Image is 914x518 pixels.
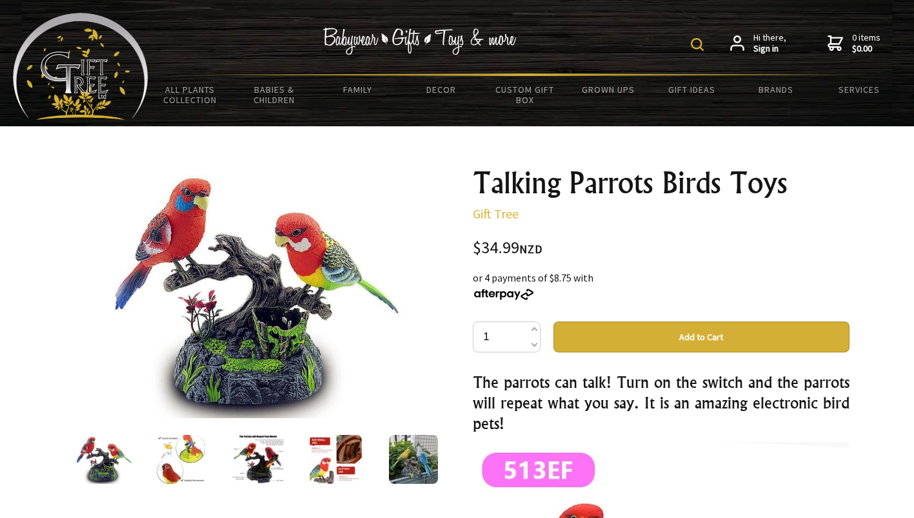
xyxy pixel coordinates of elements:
[399,76,483,103] a: Decor
[310,435,362,484] img: Talking Parrots Birds Toys
[852,43,880,55] strong: $0.00
[817,76,901,103] a: Services
[323,28,517,55] img: Babywear - Gifts - Toys & more
[102,168,404,418] img: Talking Parrots Birds Toys
[473,372,849,434] h3: The parrots can talk! Turn on the switch and the parrots will repeat what you say. It is an amazi...
[734,76,818,103] a: Brands
[691,38,704,51] img: product search
[473,270,849,301] div: or 4 payments of $8.75 with
[389,435,438,484] img: Talking Parrots Birds Toys
[553,321,849,352] button: Add to Cart
[566,76,650,103] a: Grown Ups
[730,32,786,55] a: Hi there,Sign in
[315,76,399,103] a: Family
[650,76,734,103] a: Gift Ideas
[157,435,205,484] img: Talking Parrots Birds Toys
[473,168,849,198] h1: Talking Parrots Birds Toys
[483,76,567,113] a: Custom Gift Box
[753,43,786,55] strong: Sign in
[13,13,148,120] img: Babyware - Gifts - Toys and more...
[473,289,535,300] img: Afterpay
[74,435,134,484] img: Talking Parrots Birds Toys
[473,206,519,222] a: Gift Tree
[232,76,316,113] a: Babies & Children
[852,32,880,55] span: 0 items
[519,242,542,256] span: NZD
[148,76,232,113] a: All Plants Collection
[232,435,285,484] img: Talking Parrots Birds Toys
[828,32,880,55] a: 0 items$0.00
[473,240,849,257] div: $34.99
[753,32,786,55] span: Hi there,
